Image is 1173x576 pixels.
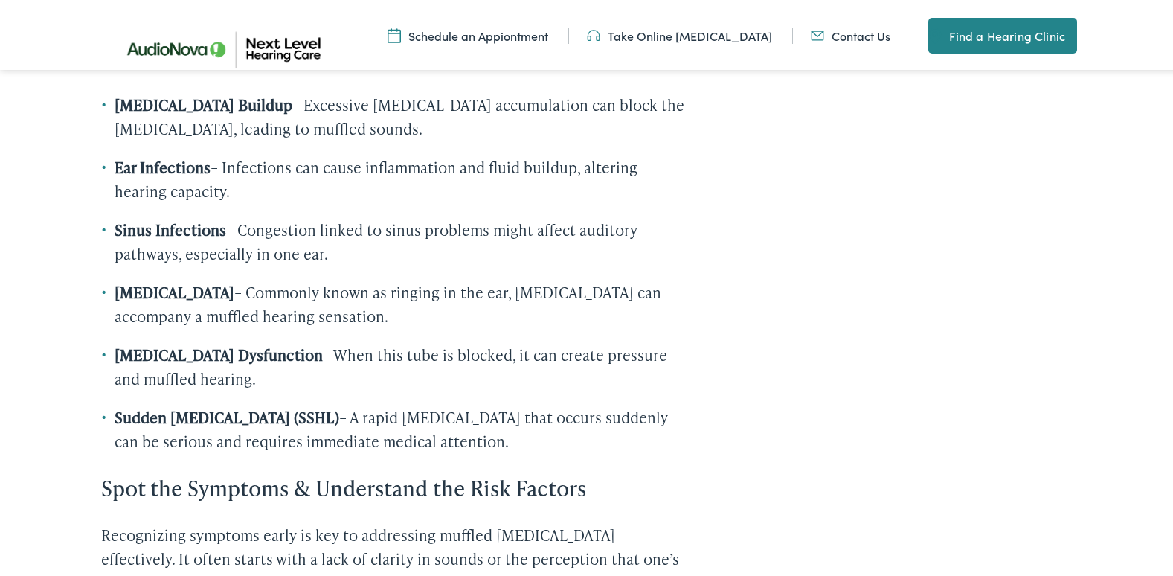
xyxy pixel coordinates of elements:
[928,15,1077,51] a: Find a Hearing Clinic
[115,342,323,362] strong: [MEDICAL_DATA] Dysfunction
[811,25,890,41] a: Contact Us
[101,90,690,138] li: – Excessive [MEDICAL_DATA] accumulation can block the [MEDICAL_DATA], leading to muffled sounds.
[115,217,226,237] strong: Sinus Infections
[101,153,690,200] li: – Infections can cause inflammation and fluid buildup, altering hearing capacity.
[101,278,690,325] li: – Commonly known as ringing in the ear, [MEDICAL_DATA] can accompany a muffled hearing sensation.
[101,473,690,498] h3: Spot the Symptoms & Understand the Risk Factors
[115,92,292,112] strong: [MEDICAL_DATA] Buildup
[101,215,690,263] li: – Congestion linked to sinus problems might affect auditory pathways, especially in one ear.
[388,25,548,41] a: Schedule an Appiontment
[115,279,234,300] strong: [MEDICAL_DATA]
[101,403,690,450] li: – A rapid [MEDICAL_DATA] that occurs suddenly can be serious and requires immediate medical atten...
[587,25,600,41] img: An icon symbolizing headphones, colored in teal, suggests audio-related services or features.
[587,25,772,41] a: Take Online [MEDICAL_DATA]
[101,340,690,388] li: – When this tube is blocked, it can create pressure and muffled hearing.
[115,404,339,425] strong: Sudden [MEDICAL_DATA] (SSHL)
[811,25,824,41] img: An icon representing mail communication is presented in a unique teal color.
[115,154,211,175] strong: Ear Infections
[928,24,942,42] img: A map pin icon in teal indicates location-related features or services.
[388,25,401,41] img: Calendar icon representing the ability to schedule a hearing test or hearing aid appointment at N...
